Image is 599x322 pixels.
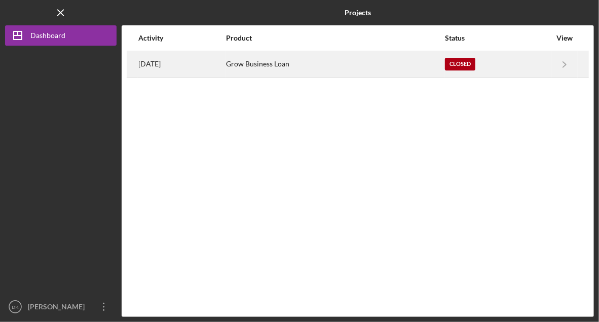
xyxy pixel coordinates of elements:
[5,25,117,46] button: Dashboard
[138,34,225,42] div: Activity
[138,60,161,68] time: 2025-06-12 19:02
[5,297,117,317] button: DK[PERSON_NAME]
[30,25,65,48] div: Dashboard
[445,58,475,70] div: Closed
[345,9,371,17] b: Projects
[445,34,551,42] div: Status
[25,297,91,319] div: [PERSON_NAME]
[12,304,19,310] text: DK
[226,34,444,42] div: Product
[552,34,577,42] div: View
[226,52,444,77] div: Grow Business Loan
